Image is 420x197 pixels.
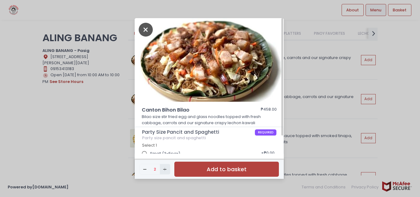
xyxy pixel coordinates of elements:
div: Party size pancit and spaghetti [142,136,277,140]
span: Party Size Pancit and Spaghetti [142,129,255,135]
p: Bilao size stir fried egg and glass noodles topped with fresh cabbage, carrots and our signature ... [142,114,277,126]
div: ₱458.00 [261,106,277,114]
span: Select 1 [142,143,157,148]
span: Small (3-5pax) [150,151,180,157]
span: REQUIRED [255,129,277,136]
span: Canton Bihon Bilao [142,106,243,114]
div: + ₱0.00 [259,148,276,160]
img: Canton Bihon Bilao [135,18,284,102]
button: Close [139,26,153,32]
button: Add to basket [174,162,279,177]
